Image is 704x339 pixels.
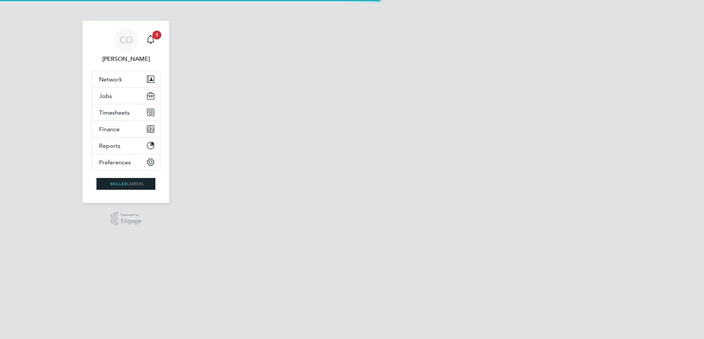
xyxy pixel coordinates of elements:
a: Powered byEngage [110,212,142,226]
a: Go to home page [91,178,161,190]
button: Network [92,71,160,87]
span: Reports [99,142,120,149]
span: Timesheets [99,109,130,116]
a: CO[PERSON_NAME] [91,28,161,63]
span: 1 [152,31,161,39]
span: Network [99,76,122,83]
span: CO [119,35,133,45]
button: Jobs [92,88,160,104]
span: Craig O'Donovan [91,55,161,63]
nav: Main navigation [82,21,169,203]
span: Finance [99,126,120,133]
button: Finance [92,121,160,137]
button: Preferences [92,154,160,170]
button: Timesheets [92,104,160,120]
img: skilledcareers-logo-retina.png [96,178,155,190]
span: Jobs [99,92,112,99]
span: Engage [121,218,141,224]
span: Powered by [121,212,141,218]
span: Preferences [99,159,131,166]
a: 1 [143,28,158,52]
button: Reports [92,137,160,154]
